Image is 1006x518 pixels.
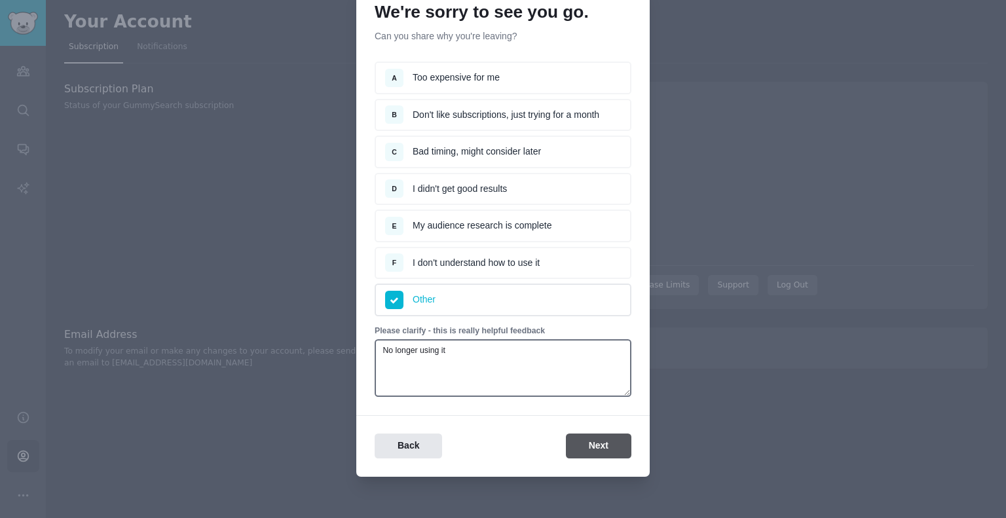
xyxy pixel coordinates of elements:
span: A [392,74,397,82]
span: F [392,259,396,267]
span: E [392,222,396,230]
span: D [392,185,397,193]
span: C [392,148,397,156]
span: B [392,111,397,119]
button: Next [566,434,631,459]
p: Please clarify - this is really helpful feedback [375,325,631,337]
button: Back [375,434,442,459]
h1: We're sorry to see you go. [375,2,631,23]
p: Can you share why you're leaving? [375,29,631,43]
